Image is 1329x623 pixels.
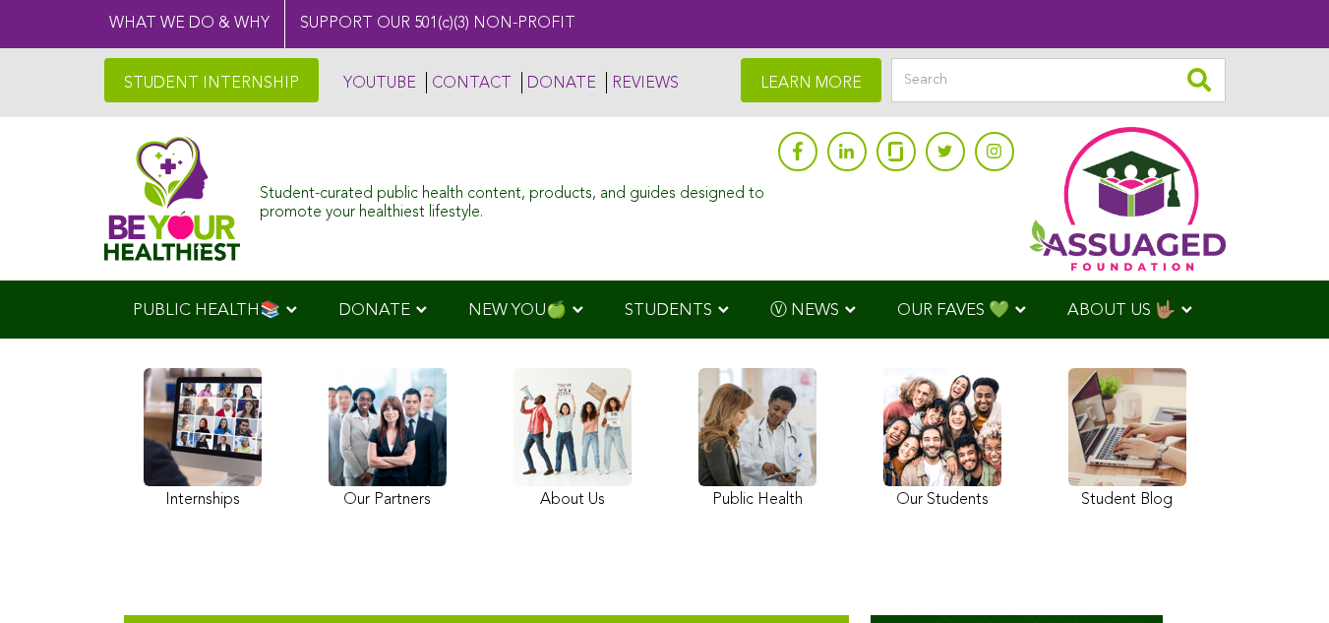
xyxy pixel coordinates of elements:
iframe: Chat Widget [1231,529,1329,623]
a: DONATE [521,72,596,93]
input: Search [891,58,1226,102]
a: STUDENT INTERNSHIP [104,58,319,102]
a: YOUTUBE [338,72,416,93]
a: REVIEWS [606,72,679,93]
div: Navigation Menu [104,280,1226,339]
span: PUBLIC HEALTH📚 [133,302,280,319]
span: ABOUT US 🤟🏽 [1067,302,1176,319]
span: OUR FAVES 💚 [897,302,1009,319]
a: CONTACT [426,72,512,93]
img: Assuaged [104,136,241,261]
span: DONATE [338,302,410,319]
span: STUDENTS [625,302,712,319]
img: Assuaged App [1029,127,1226,271]
span: Ⓥ NEWS [770,302,839,319]
span: NEW YOU🍏 [468,302,567,319]
a: LEARN MORE [741,58,881,102]
img: glassdoor [888,142,902,161]
div: Student-curated public health content, products, and guides designed to promote your healthiest l... [260,175,767,222]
